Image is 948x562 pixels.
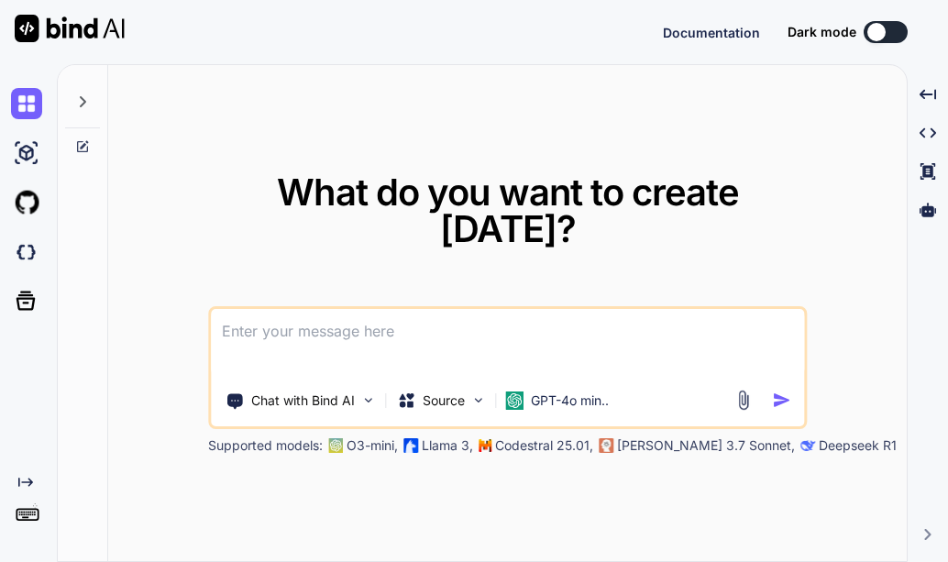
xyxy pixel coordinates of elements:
img: Mistral-AI [479,439,491,452]
p: Supported models: [208,436,323,455]
p: GPT-4o min.. [531,391,609,410]
img: claude [800,438,815,453]
img: Pick Tools [360,392,376,408]
p: Llama 3, [422,436,473,455]
img: claude [599,438,613,453]
span: Documentation [663,25,760,40]
img: Bind AI [15,15,125,42]
p: O3-mini, [347,436,398,455]
img: attachment [733,390,754,411]
img: GPT-4 [328,438,343,453]
img: Pick Models [470,392,486,408]
img: darkCloudIdeIcon [11,237,42,268]
img: Llama2 [403,438,418,453]
p: Deepseek R1 [819,436,897,455]
span: What do you want to create [DATE]? [277,170,739,251]
p: [PERSON_NAME] 3.7 Sonnet, [617,436,795,455]
img: icon [772,391,791,410]
span: Dark mode [788,23,856,41]
button: Documentation [663,23,760,42]
img: githubLight [11,187,42,218]
img: ai-studio [11,138,42,169]
p: Chat with Bind AI [251,391,355,410]
p: Source [423,391,465,410]
img: chat [11,88,42,119]
p: Codestral 25.01, [495,436,593,455]
img: GPT-4o mini [505,391,524,410]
